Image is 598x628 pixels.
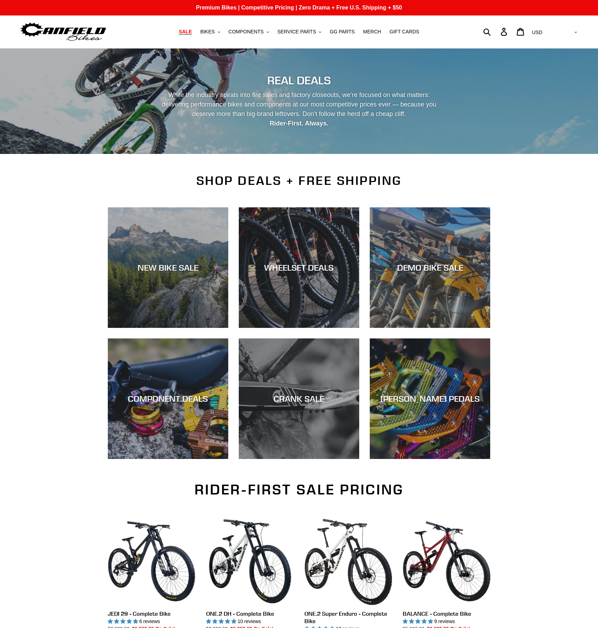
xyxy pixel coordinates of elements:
[108,173,491,188] h2: SHOP DEALS + FREE SHIPPING
[360,27,385,37] a: MERCH
[108,338,228,459] a: COMPONENT DEALS
[239,263,359,273] div: WHEELSET DEALS
[108,74,491,87] h2: REAL DEALS
[108,263,228,273] div: NEW BIKE SALE
[386,27,423,37] a: GIFT CARDS
[274,27,325,37] button: SERVICE PARTS
[370,263,490,273] div: DEMO BIKE SALE
[370,394,490,404] div: [PERSON_NAME] PEDALS
[389,29,419,35] span: GIFT CARDS
[270,120,328,127] strong: Rider-First. Always.
[19,21,107,43] img: Canfield Bikes
[239,338,359,459] a: CRANK SALE
[277,29,316,35] span: SERVICE PARTS
[108,481,491,498] h2: RIDER-FIRST SALE PRICING
[330,29,355,35] span: GG PARTS
[487,24,505,39] input: Search
[179,29,192,35] span: SALE
[108,207,228,328] a: NEW BIKE SALE
[326,27,358,37] a: GG PARTS
[200,29,215,35] span: BIKES
[225,27,272,37] button: COMPONENTS
[239,207,359,328] a: WHEELSET DEALS
[370,207,490,328] a: DEMO BIKE SALE
[156,90,443,128] p: While the industry spirals into fire sales and factory closeouts, we’re focused on what matters: ...
[197,27,223,37] button: BIKES
[175,27,195,37] a: SALE
[363,29,381,35] span: MERCH
[108,394,228,404] div: COMPONENT DEALS
[229,29,264,35] span: COMPONENTS
[239,394,359,404] div: CRANK SALE
[370,338,490,459] a: [PERSON_NAME] PEDALS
